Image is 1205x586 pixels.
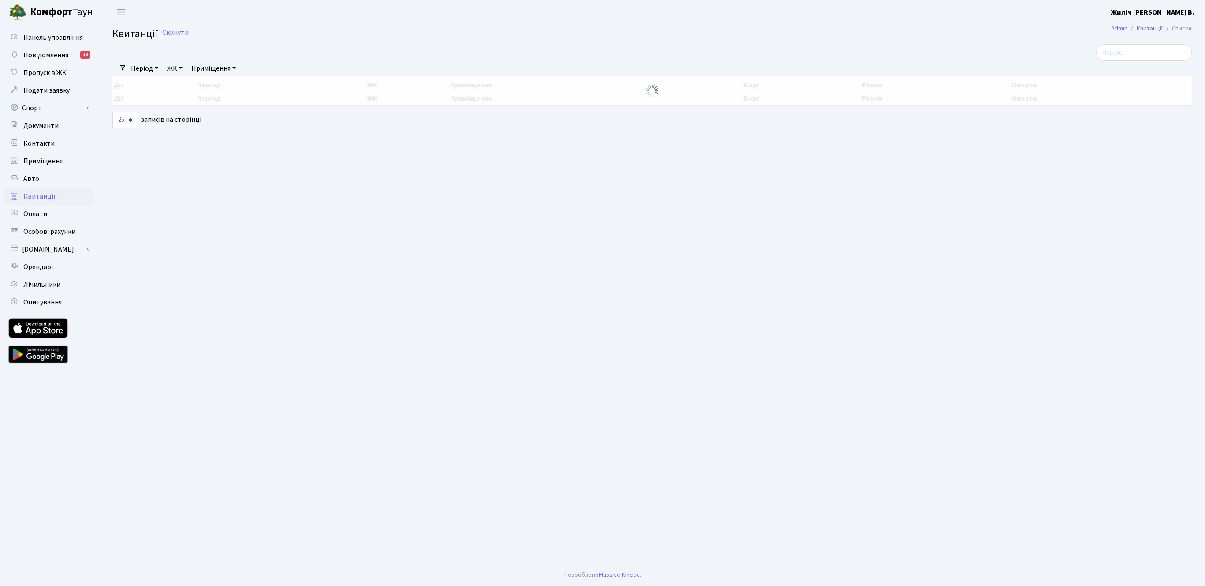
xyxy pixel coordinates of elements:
input: Пошук... [1096,44,1192,61]
a: Оплати [4,205,93,223]
nav: breadcrumb [1098,19,1205,38]
span: Контакти [23,139,55,148]
span: Квитанції [23,192,56,201]
span: Особові рахунки [23,227,75,237]
a: Документи [4,117,93,135]
a: Пропуск в ЖК [4,64,93,82]
span: Орендарі [23,262,53,272]
img: logo.png [9,4,26,21]
a: Квитанції [4,188,93,205]
a: Панель управління [4,29,93,46]
a: Авто [4,170,93,188]
a: Скинути [162,29,189,37]
a: Подати заявку [4,82,93,99]
span: Пропуск в ЖК [23,68,67,78]
span: Панель управління [23,33,83,42]
a: Контакти [4,135,93,152]
a: [DOMAIN_NAME] [4,240,93,258]
a: Жиліч [PERSON_NAME] В. [1111,7,1194,18]
a: Приміщення [188,61,239,76]
div: 18 [80,51,90,59]
a: Опитування [4,293,93,311]
span: Квитанції [112,26,158,41]
select: записів на сторінці [112,112,138,128]
a: Квитанції [1137,24,1163,33]
div: Розроблено . [564,570,641,580]
a: Admin [1111,24,1127,33]
b: Жиліч [PERSON_NAME] В. [1111,8,1194,17]
span: Повідомлення [23,50,68,60]
a: ЖК [164,61,186,76]
span: Авто [23,174,39,184]
b: Комфорт [30,5,72,19]
span: Подати заявку [23,86,70,95]
span: Лічильники [23,280,60,289]
span: Документи [23,121,59,131]
li: Список [1163,24,1192,34]
a: Особові рахунки [4,223,93,240]
a: Massive Kinetic [599,570,640,579]
a: Період [127,61,162,76]
button: Переключити навігацію [110,5,132,19]
label: записів на сторінці [112,112,201,128]
span: Приміщення [23,156,63,166]
span: Таун [30,5,93,20]
a: Приміщення [4,152,93,170]
span: Опитування [23,297,62,307]
a: Лічильники [4,276,93,293]
a: Спорт [4,99,93,117]
img: Обробка... [645,84,659,98]
a: Орендарі [4,258,93,276]
span: Оплати [23,209,47,219]
a: Повідомлення18 [4,46,93,64]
